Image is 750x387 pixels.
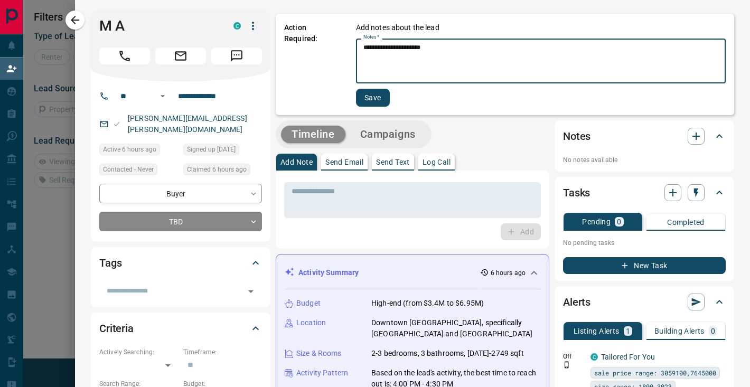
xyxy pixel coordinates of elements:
[563,257,726,274] button: New Task
[99,48,150,64] span: Call
[243,284,258,299] button: Open
[350,126,426,143] button: Campaigns
[325,158,363,166] p: Send Email
[563,124,726,149] div: Notes
[99,212,262,231] div: TBD
[296,317,326,328] p: Location
[563,235,726,251] p: No pending tasks
[285,263,540,282] div: Activity Summary6 hours ago
[296,367,348,379] p: Activity Pattern
[99,254,121,271] h2: Tags
[128,114,247,134] a: [PERSON_NAME][EMAIL_ADDRESS][PERSON_NAME][DOMAIN_NAME]
[371,317,540,339] p: Downtown [GEOGRAPHIC_DATA], specifically [GEOGRAPHIC_DATA] and [GEOGRAPHIC_DATA]
[187,144,236,155] span: Signed up [DATE]
[356,22,439,33] p: Add notes about the lead
[582,218,611,225] p: Pending
[563,352,584,361] p: Off
[211,48,262,64] span: Message
[99,144,178,158] div: Wed Aug 13 2025
[296,348,342,359] p: Size & Rooms
[563,289,726,315] div: Alerts
[617,218,621,225] p: 0
[99,347,178,357] p: Actively Searching:
[99,17,218,34] h1: M A
[371,348,524,359] p: 2-3 bedrooms, 3 bathrooms, [DATE]-2749 sqft
[654,327,705,335] p: Building Alerts
[187,164,247,175] span: Claimed 6 hours ago
[99,250,262,276] div: Tags
[371,298,484,309] p: High-end (from $3.4M to $6.95M)
[284,22,340,107] p: Action Required:
[298,267,359,278] p: Activity Summary
[356,89,390,107] button: Save
[233,22,241,30] div: condos.ca
[183,347,262,357] p: Timeframe:
[376,158,410,166] p: Send Text
[601,353,655,361] a: Tailored For You
[113,120,120,128] svg: Email Valid
[183,164,262,178] div: Wed Aug 13 2025
[563,294,590,310] h2: Alerts
[280,158,313,166] p: Add Note
[99,316,262,341] div: Criteria
[563,361,570,369] svg: Push Notification Only
[99,184,262,203] div: Buyer
[423,158,451,166] p: Log Call
[626,327,630,335] p: 1
[296,298,321,309] p: Budget
[563,128,590,145] h2: Notes
[594,367,716,378] span: sale price range: 3059100,7645000
[183,144,262,158] div: Sun Sep 15 2024
[103,164,154,175] span: Contacted - Never
[563,155,726,165] p: No notes available
[563,184,590,201] h2: Tasks
[156,90,169,102] button: Open
[563,180,726,205] div: Tasks
[363,34,379,41] label: Notes
[590,353,598,361] div: condos.ca
[667,219,705,226] p: Completed
[103,144,156,155] span: Active 6 hours ago
[574,327,620,335] p: Listing Alerts
[99,320,134,337] h2: Criteria
[491,268,526,278] p: 6 hours ago
[281,126,345,143] button: Timeline
[711,327,715,335] p: 0
[155,48,206,64] span: Email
